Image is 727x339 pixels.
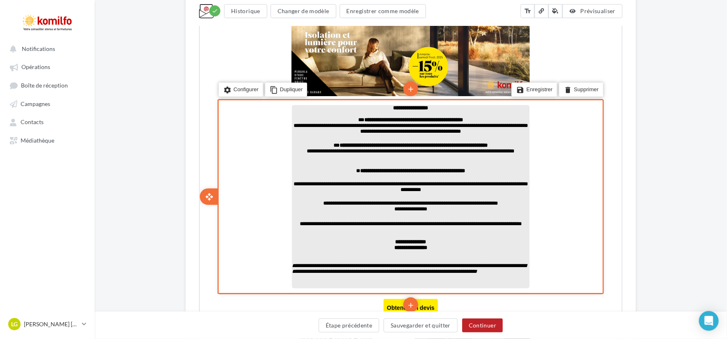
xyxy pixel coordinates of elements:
[5,114,90,129] a: Contacts
[462,318,503,332] button: Continuer
[19,228,63,242] li: Configurer le bloc
[23,230,32,242] i: settings
[92,70,330,161] img: Jusquau_samedi_11_octobre_1.jpg
[359,228,403,242] li: Supprimer le bloc
[316,230,324,242] i: save
[5,78,90,93] a: Boîte de réception
[581,7,616,14] span: Prévisualiser
[384,318,458,332] button: Sauvegarder et quitter
[21,100,50,107] span: Campagnes
[212,8,218,14] i: check
[21,137,54,144] span: Médiathèque
[5,96,90,111] a: Campagnes
[312,228,357,242] li: Enregistrer le bloc
[340,4,426,18] button: Enregistrer comme modèle
[160,21,262,62] img: Design_sans_titre_40.png
[65,228,108,242] li: Dupliquer le bloc
[224,4,267,18] button: Historique
[207,228,215,242] i: add
[242,6,265,12] a: Cliquez-ici
[11,320,18,328] span: LG
[21,119,44,126] span: Contacts
[5,59,90,74] a: Opérations
[204,227,218,242] li: Ajouter un bloc
[563,4,623,18] button: Prévisualiser
[319,318,380,332] button: Étape précédente
[22,45,55,52] span: Notifications
[364,230,372,242] i: delete
[699,311,719,331] div: Open Intercom Messenger
[7,316,88,332] a: LG [PERSON_NAME] [PERSON_NAME]
[92,170,330,242] img: Jusquau_samedi_11_octobre_1.png
[24,320,79,328] p: [PERSON_NAME] [PERSON_NAME]
[21,82,68,89] span: Boîte de réception
[521,4,535,18] button: text_fields
[524,7,531,15] i: text_fields
[271,4,336,18] button: Changer de modèle
[70,230,78,242] i: content_copy
[21,64,50,71] span: Opérations
[5,41,86,56] button: Notifications
[242,7,265,12] u: Cliquez-ici
[5,133,90,148] a: Médiathèque
[209,5,220,16] div: Modifications enregistrées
